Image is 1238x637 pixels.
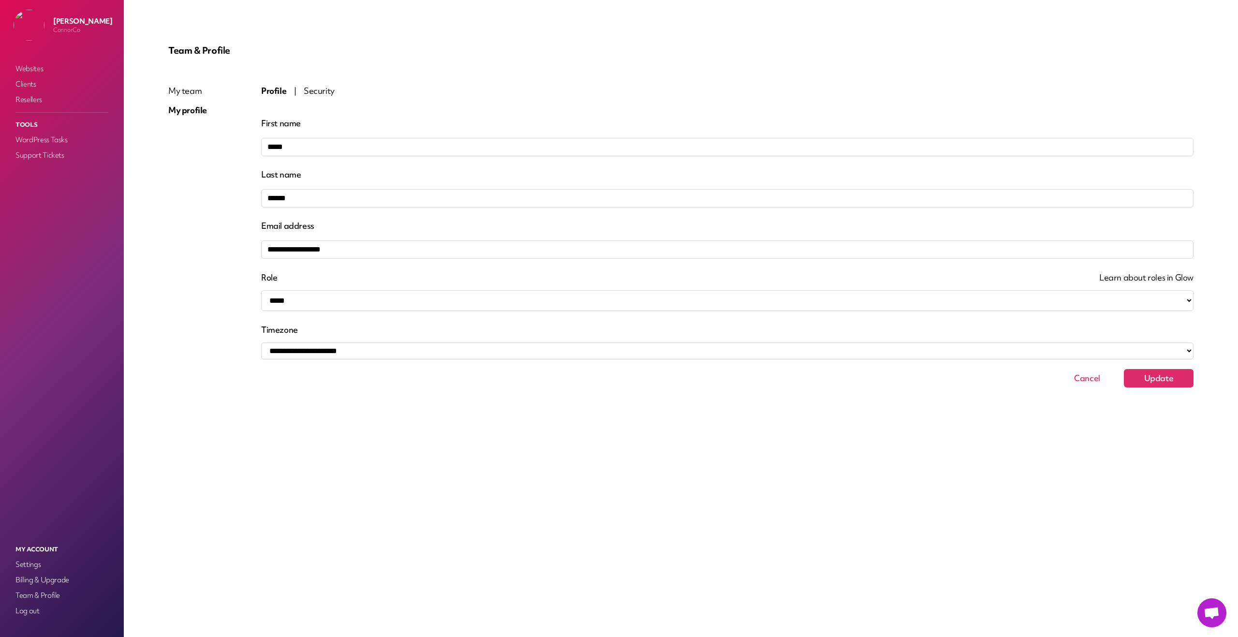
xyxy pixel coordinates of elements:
a: WordPress Tasks [14,133,110,147]
a: Settings [14,558,110,571]
a: Team & Profile [14,589,110,602]
p: My Account [14,543,110,556]
a: Billing & Upgrade [14,573,110,587]
span: Security [304,85,335,96]
div: My team [168,85,207,97]
p: Team & Profile [168,44,230,56]
span: Profile [261,85,286,96]
a: Resellers [14,93,110,106]
div: My profile [168,104,207,116]
label: Email address [261,217,1194,231]
div: Timezone [261,321,298,335]
a: Log out [14,604,110,618]
a: Open chat [1197,598,1226,627]
p: Tools [14,119,110,131]
div: Role [261,269,277,282]
span: | [294,85,296,96]
a: Learn about roles in Glow [1099,272,1194,283]
a: Support Tickets [14,148,110,162]
a: Clients [14,77,110,91]
a: Websites [14,62,110,75]
label: First name [261,115,1194,128]
label: Last name [261,166,1194,179]
button: Cancel [1056,369,1118,387]
p: ConnorCo [53,26,112,34]
button: Update [1124,369,1194,387]
p: [PERSON_NAME] [53,16,112,26]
